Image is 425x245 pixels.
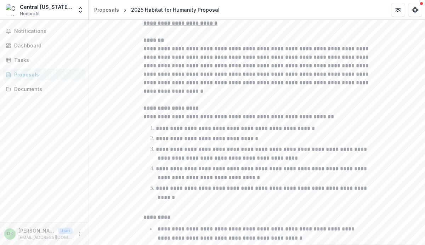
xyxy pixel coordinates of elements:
[14,85,80,93] div: Documents
[20,3,73,11] div: Central [US_STATE] Habitat for Humanity
[391,3,405,17] button: Partners
[20,11,40,17] span: Nonprofit
[91,5,222,15] nav: breadcrumb
[3,25,85,37] button: Notifications
[6,4,17,16] img: Central Vermont Habitat for Humanity
[3,83,85,95] a: Documents
[14,42,80,49] div: Dashboard
[7,232,13,236] div: Diane Debella <grants@centralvermonthabitat.org>
[14,71,80,78] div: Proposals
[75,230,84,238] button: More
[94,6,119,13] div: Proposals
[18,234,73,241] p: [EMAIL_ADDRESS][DOMAIN_NAME]
[3,54,85,66] a: Tasks
[91,5,122,15] a: Proposals
[3,40,85,51] a: Dashboard
[131,6,220,13] div: 2025 Habitat for Humanity Proposal
[14,28,83,34] span: Notifications
[75,3,85,17] button: Open entity switcher
[18,227,55,234] p: [PERSON_NAME] <[EMAIL_ADDRESS][DOMAIN_NAME]>
[408,3,422,17] button: Get Help
[3,69,85,80] a: Proposals
[14,56,80,64] div: Tasks
[58,228,73,234] p: User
